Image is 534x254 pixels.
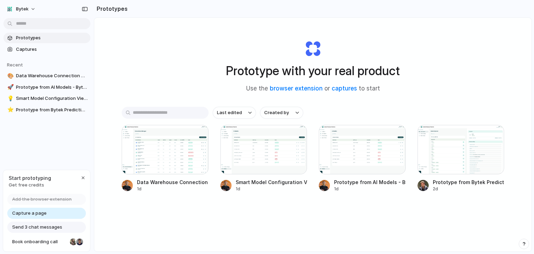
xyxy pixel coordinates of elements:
[9,182,51,189] span: Get free credits
[16,106,88,113] span: Prototype from Bytek Prediction Platform - Users Explorer
[16,72,88,79] span: Data Warehouse Connection Setup
[69,238,78,246] div: Nicole Kubica
[319,125,406,192] a: Prototype from AI Models - Bytek Prediction Platform v2Prototype from AI Models - Bytek Predictio...
[7,83,12,91] div: 🚀
[7,62,23,68] span: Recent
[3,33,90,43] a: Prototypes
[7,72,12,80] div: 🎨
[12,210,47,217] span: Capture a page
[16,84,88,91] span: Prototype from AI Models - Bytek Prediction Platform v2
[16,34,88,41] span: Prototypes
[6,95,13,102] button: 💡
[9,174,51,182] span: Start prototyping
[16,46,88,53] span: Captures
[433,178,504,186] div: Prototype from Bytek Prediction Platform - Users Explorer
[7,95,12,103] div: 💡
[3,82,90,93] a: 🚀Prototype from AI Models - Bytek Prediction Platform v2
[94,5,128,13] h2: Prototypes
[3,105,90,115] a: ⭐Prototype from Bytek Prediction Platform - Users Explorer
[16,6,29,13] span: Bytek
[16,95,88,102] span: Smart Model Configuration Viewer
[246,84,380,93] span: Use the or to start
[12,224,62,231] span: Send 3 chat messages
[418,125,504,192] a: Prototype from Bytek Prediction Platform - Users ExplorerPrototype from Bytek Prediction Platform...
[75,238,84,246] div: Christian Iacullo
[220,125,307,192] a: Smart Model Configuration ViewerSmart Model Configuration Viewer1d
[213,107,256,119] button: Last edited
[3,71,90,81] a: 🎨Data Warehouse Connection Setup
[3,93,90,104] a: 💡Smart Model Configuration Viewer
[3,3,39,15] button: Bytek
[334,186,406,192] div: 1d
[12,196,72,203] span: Add the browser extension
[137,186,209,192] div: 1d
[217,109,242,116] span: Last edited
[122,125,209,192] a: Data Warehouse Connection SetupData Warehouse Connection Setup1d
[7,236,86,247] a: Book onboarding call
[6,106,13,113] button: ⭐
[236,186,307,192] div: 1d
[260,107,303,119] button: Created by
[6,72,13,79] button: 🎨
[7,106,12,114] div: ⭐
[270,85,323,92] a: browser extension
[137,178,209,186] div: Data Warehouse Connection Setup
[6,84,13,91] button: 🚀
[433,186,504,192] div: 2d
[236,178,307,186] div: Smart Model Configuration Viewer
[334,178,406,186] div: Prototype from AI Models - Bytek Prediction Platform v2
[264,109,289,116] span: Created by
[3,44,90,55] a: Captures
[332,85,357,92] a: captures
[12,238,67,245] span: Book onboarding call
[226,62,400,80] h1: Prototype with your real product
